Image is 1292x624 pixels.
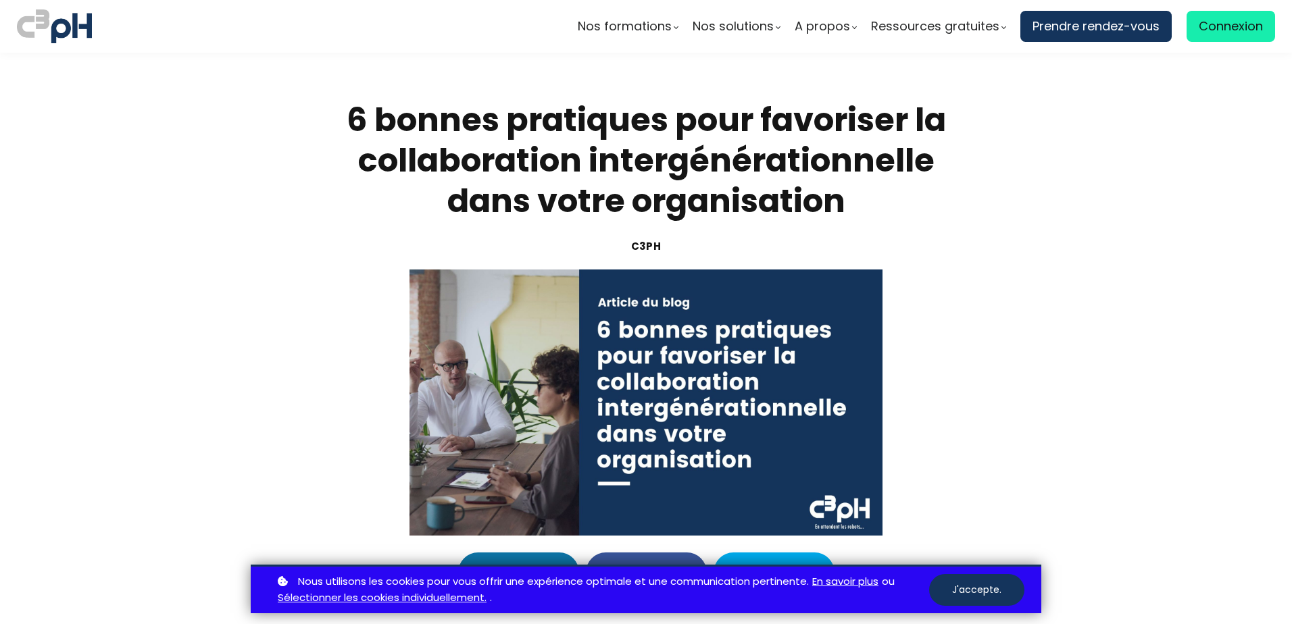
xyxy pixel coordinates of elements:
[812,573,878,590] a: En savoir plus
[586,552,707,592] button: Partager
[693,16,774,36] span: Nos solutions
[332,238,960,254] div: C3pH
[17,7,92,46] img: logo C3PH
[578,16,672,36] span: Nos formations
[1187,11,1275,42] a: Connexion
[929,574,1024,606] button: J'accepte.
[1033,16,1160,36] span: Prendre rendez-vous
[1020,11,1172,42] a: Prendre rendez-vous
[714,552,835,592] button: Partager
[274,573,929,607] p: ou .
[332,100,960,222] h1: 6 bonnes pratiques pour favoriser la collaboration intergénérationnelle dans votre organisation
[795,16,850,36] span: A propos
[871,16,999,36] span: Ressources gratuites
[1199,16,1263,36] span: Connexion
[409,269,883,536] img: fdbf0c29a41ad978ff0b1c5a6751db2b.jpeg
[458,552,579,592] button: Partager
[298,573,809,590] span: Nous utilisons les cookies pour vous offrir une expérience optimale et une communication pertinente.
[278,590,487,606] a: Sélectionner les cookies individuellement.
